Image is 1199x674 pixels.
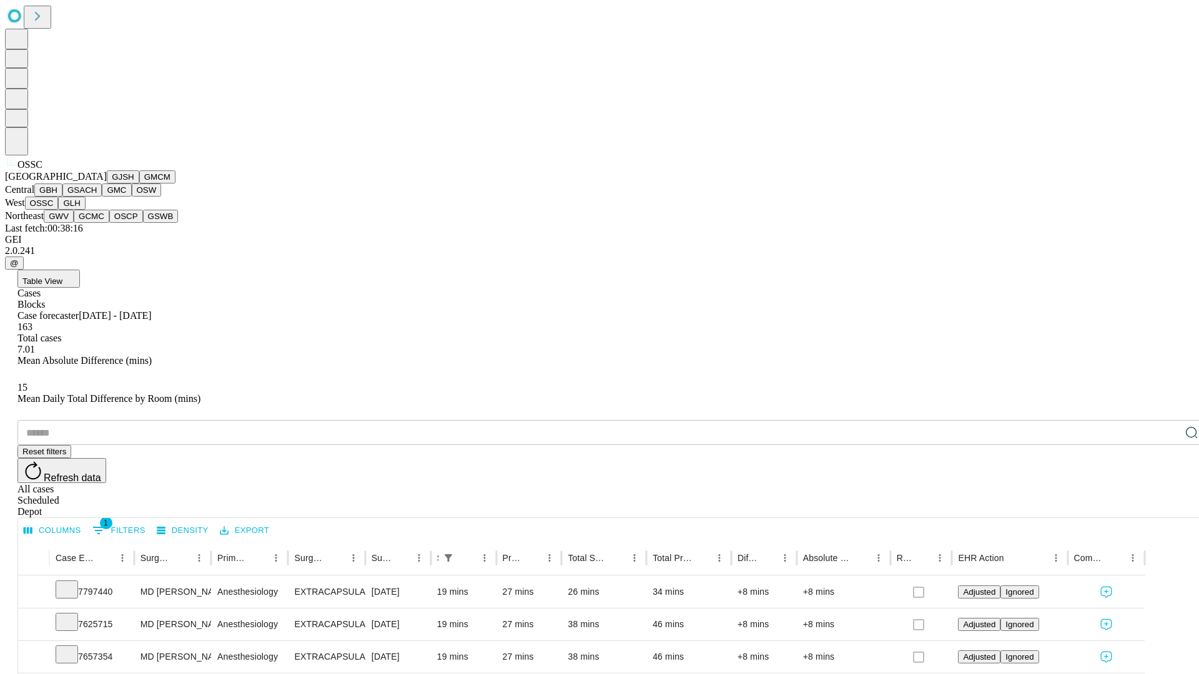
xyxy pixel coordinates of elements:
button: OSW [132,183,162,197]
button: Sort [523,549,541,567]
span: Ignored [1005,620,1034,629]
span: [DATE] - [DATE] [79,310,151,321]
button: Sort [852,549,870,567]
span: 7.01 [17,344,35,354]
button: Menu [410,549,428,567]
span: OSSC [17,159,42,170]
button: Ignored [1000,618,1039,631]
div: 7797440 [56,576,128,608]
button: Menu [190,549,208,567]
button: Sort [327,549,345,567]
span: Mean Daily Total Difference by Room (mins) [17,393,200,404]
span: Last fetch: 00:38:16 [5,223,83,233]
button: Ignored [1000,650,1039,663]
div: [DATE] [372,608,425,640]
div: Total Scheduled Duration [568,553,607,563]
button: Density [154,521,212,540]
div: 38 mins [568,641,640,673]
button: GBH [34,183,62,197]
div: Surgery Date [372,553,392,563]
button: Adjusted [958,650,1000,663]
span: Ignored [1005,652,1034,662]
button: Sort [458,549,476,567]
span: Reset filters [22,447,66,456]
div: 2.0.241 [5,245,1194,256]
div: MD [PERSON_NAME] [PERSON_NAME] Md [141,608,205,640]
button: Sort [173,549,190,567]
button: Sort [1107,549,1124,567]
div: Case Epic Id [56,553,95,563]
span: 15 [17,382,27,393]
div: +8 mins [738,576,791,608]
div: 19 mins [437,641,490,673]
div: Total Predicted Duration [653,553,692,563]
button: Sort [393,549,410,567]
div: 7657354 [56,641,128,673]
span: Table View [22,276,62,286]
span: @ [10,258,19,268]
div: +8 mins [803,641,884,673]
button: Sort [1005,549,1023,567]
button: Select columns [21,521,84,540]
span: Refresh data [44,472,101,483]
button: OSSC [25,197,59,210]
button: GMC [102,183,131,197]
button: GMCM [139,170,175,183]
button: Menu [931,549,949,567]
button: @ [5,256,24,270]
span: Ignored [1005,587,1034,597]
span: Adjusted [963,652,995,662]
button: Menu [776,549,794,567]
div: +8 mins [803,608,884,640]
button: Refresh data [17,458,106,483]
button: Expand [24,647,43,668]
div: Anesthesiology [217,576,282,608]
button: Menu [345,549,362,567]
button: Ignored [1000,585,1039,598]
div: +8 mins [803,576,884,608]
div: 34 mins [653,576,725,608]
div: Anesthesiology [217,608,282,640]
div: 1 active filter [440,549,457,567]
div: 46 mins [653,641,725,673]
button: Adjusted [958,585,1000,598]
div: [DATE] [372,576,425,608]
div: 27 mins [503,608,556,640]
div: +8 mins [738,608,791,640]
span: [GEOGRAPHIC_DATA] [5,171,107,182]
button: Menu [711,549,728,567]
div: +8 mins [738,641,791,673]
button: Menu [267,549,285,567]
button: Reset filters [17,445,71,458]
div: Comments [1074,553,1105,563]
div: 38 mins [568,608,640,640]
span: Mean Absolute Difference (mins) [17,355,152,366]
button: Export [217,521,272,540]
button: GSWB [143,210,179,223]
div: EXTRACAPSULAR CATARACT REMOVAL WITH [MEDICAL_DATA] [294,576,358,608]
button: Table View [17,270,80,288]
button: OSCP [109,210,143,223]
div: Absolute Difference [803,553,851,563]
button: Menu [1047,549,1065,567]
button: Menu [541,549,558,567]
span: West [5,197,25,208]
div: Predicted In Room Duration [503,553,523,563]
button: Menu [114,549,131,567]
div: Surgeon Name [141,553,172,563]
button: Menu [1124,549,1142,567]
span: Total cases [17,333,61,343]
span: Adjusted [963,620,995,629]
span: 1 [100,517,112,529]
button: Menu [870,549,887,567]
div: EXTRACAPSULAR CATARACT REMOVAL WITH [MEDICAL_DATA] [294,641,358,673]
button: GSACH [62,183,102,197]
button: GCMC [74,210,109,223]
button: Menu [476,549,493,567]
button: Show filters [89,520,149,540]
button: GWV [44,210,74,223]
span: Case forecaster [17,310,79,321]
button: GLH [58,197,85,210]
div: 27 mins [503,576,556,608]
button: Show filters [440,549,457,567]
